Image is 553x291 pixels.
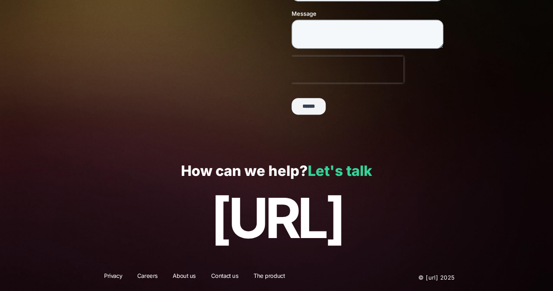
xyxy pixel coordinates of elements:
p: How can we help? [19,163,534,179]
p: © [URL] 2025 [365,272,455,283]
p: [URL] [19,187,534,249]
a: Careers [132,272,163,283]
a: About us [167,272,202,283]
a: Contact us [205,272,244,283]
a: The product [248,272,290,283]
a: Let's talk [308,162,372,179]
a: Privacy [98,272,128,283]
